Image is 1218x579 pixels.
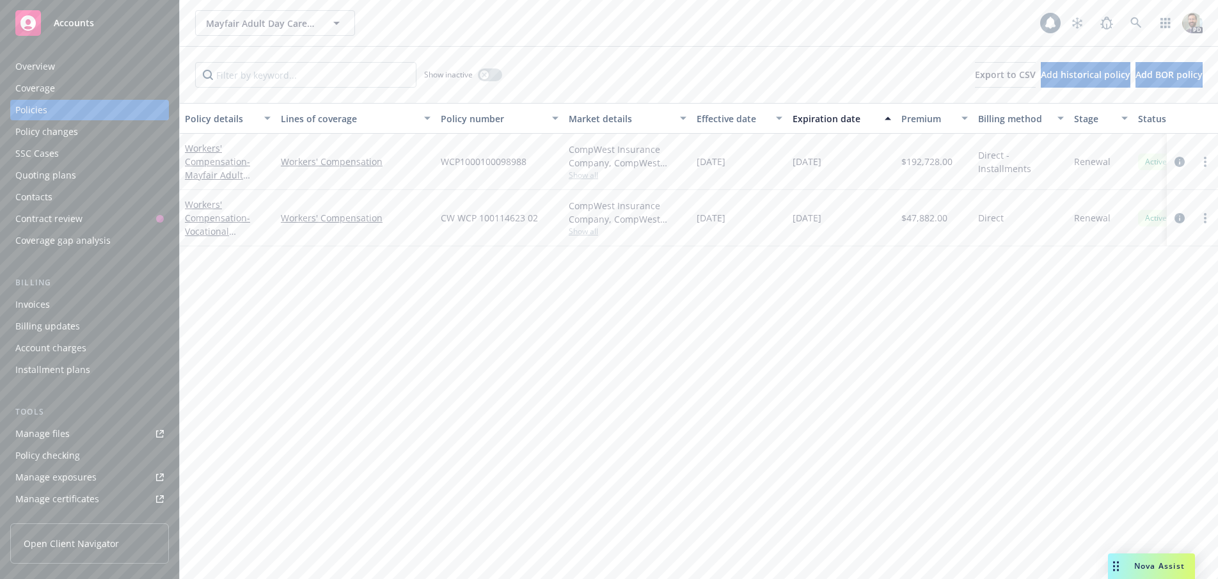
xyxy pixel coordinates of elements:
div: Overview [15,56,55,77]
button: Stage [1069,103,1133,134]
a: Stop snowing [1064,10,1090,36]
a: more [1198,154,1213,170]
a: Manage exposures [10,467,169,488]
div: Market details [569,112,672,125]
div: Policies [15,100,47,120]
a: Billing updates [10,316,169,337]
a: Policy checking [10,445,169,466]
span: Renewal [1074,155,1111,168]
div: Contacts [15,187,52,207]
a: Workers' Compensation [281,155,431,168]
a: more [1198,210,1213,226]
div: Coverage [15,78,55,99]
button: Add historical policy [1041,62,1130,88]
a: Account charges [10,338,169,358]
a: Manage files [10,424,169,444]
span: [DATE] [697,155,725,168]
span: CW WCP 100114623 02 [441,211,538,225]
button: Policy details [180,103,276,134]
div: Policy changes [15,122,78,142]
span: Add BOR policy [1135,68,1203,81]
span: - Vocational Innovations South [185,212,262,251]
a: Manage certificates [10,489,169,509]
div: Manage BORs [15,511,75,531]
div: Drag to move [1108,553,1124,579]
img: photo [1182,13,1203,33]
span: Active [1143,212,1169,224]
button: Billing method [973,103,1069,134]
a: Coverage [10,78,169,99]
div: CompWest Insurance Company, CompWest Insurance (AF Group) [569,199,686,226]
span: $47,882.00 [901,211,947,225]
a: Installment plans [10,360,169,380]
a: circleInformation [1172,154,1187,170]
span: Accounts [54,18,94,28]
div: SSC Cases [15,143,59,164]
div: Billing method [978,112,1050,125]
a: Workers' Compensation [281,211,431,225]
a: circleInformation [1172,210,1187,226]
button: Expiration date [787,103,896,134]
div: Status [1138,112,1216,125]
span: [DATE] [793,211,821,225]
div: Lines of coverage [281,112,416,125]
div: Billing updates [15,316,80,337]
a: Invoices [10,294,169,315]
button: Add BOR policy [1135,62,1203,88]
div: Coverage gap analysis [15,230,111,251]
a: Search [1123,10,1149,36]
button: Policy number [436,103,564,134]
a: Workers' Compensation [185,198,262,251]
div: Contract review [15,209,83,229]
a: Policies [10,100,169,120]
a: SSC Cases [10,143,169,164]
span: Open Client Navigator [24,537,119,550]
span: [DATE] [697,211,725,225]
div: Installment plans [15,360,90,380]
button: Premium [896,103,973,134]
div: Tools [10,406,169,418]
div: Manage exposures [15,467,97,488]
div: Manage files [15,424,70,444]
span: Export to CSV [975,68,1036,81]
span: WCP1000100098988 [441,155,526,168]
a: Manage BORs [10,511,169,531]
a: Overview [10,56,169,77]
button: Effective date [692,103,787,134]
span: Show all [569,170,686,180]
span: Active [1143,156,1169,168]
span: Show inactive [424,69,473,80]
a: Accounts [10,5,169,41]
div: Expiration date [793,112,877,125]
button: Lines of coverage [276,103,436,134]
div: Manage certificates [15,489,99,509]
input: Filter by keyword... [195,62,416,88]
a: Policy changes [10,122,169,142]
div: Premium [901,112,954,125]
button: Export to CSV [975,62,1036,88]
span: Show all [569,226,686,237]
div: Account charges [15,338,86,358]
div: Billing [10,276,169,289]
span: [DATE] [793,155,821,168]
div: Invoices [15,294,50,315]
span: $192,728.00 [901,155,953,168]
a: Workers' Compensation [185,142,250,194]
a: Quoting plans [10,165,169,186]
div: Policy checking [15,445,80,466]
a: Report a Bug [1094,10,1119,36]
div: Effective date [697,112,768,125]
div: Quoting plans [15,165,76,186]
div: CompWest Insurance Company, CompWest Insurance (AF Group) [569,143,686,170]
a: Switch app [1153,10,1178,36]
a: Coverage gap analysis [10,230,169,251]
span: Mayfair Adult Day Care, Inc. [206,17,317,30]
span: Nova Assist [1134,560,1185,571]
span: Direct - Installments [978,148,1064,175]
span: - Mayfair Adult Daycare [185,155,250,194]
a: Contract review [10,209,169,229]
div: Policy number [441,112,544,125]
div: Stage [1074,112,1114,125]
button: Market details [564,103,692,134]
